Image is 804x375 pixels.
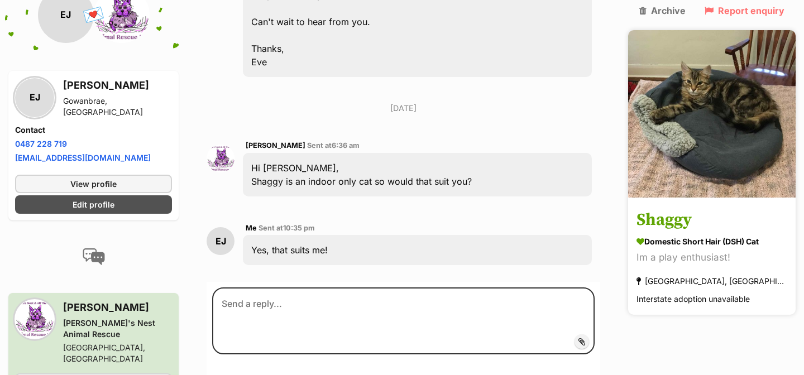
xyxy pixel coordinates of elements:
span: Me [246,224,257,232]
h3: [PERSON_NAME] [63,77,172,93]
div: [GEOGRAPHIC_DATA], [GEOGRAPHIC_DATA] [636,274,787,289]
div: [GEOGRAPHIC_DATA], [GEOGRAPHIC_DATA] [63,342,172,364]
div: Domestic Short Hair (DSH) Cat [636,236,787,248]
div: Hi [PERSON_NAME], Shaggy is an indoor only cat so would that suit you? [243,153,592,196]
img: conversation-icon-4a6f8262b818ee0b60e3300018af0b2d0b884aa5de6e9bcb8d3d4eeb1a70a7c4.svg [83,248,105,265]
a: Report enquiry [705,6,784,16]
div: [PERSON_NAME]'s Nest Animal Rescue [63,317,172,339]
span: Interstate adoption unavailable [636,295,750,304]
div: Im a play enthusiast! [636,251,787,266]
p: [DATE] [207,102,600,114]
a: Shaggy Domestic Short Hair (DSH) Cat Im a play enthusiast! [GEOGRAPHIC_DATA], [GEOGRAPHIC_DATA] I... [628,200,796,315]
img: Robyn's Nest Animal Rescue profile pic [15,299,54,338]
img: Shaggy [628,30,796,198]
span: 10:35 pm [283,224,315,232]
h3: [PERSON_NAME] [63,299,172,315]
span: View profile [70,177,117,189]
img: Robyn Hunter profile pic [207,145,234,172]
a: Edit profile [15,195,172,213]
h4: Contact [15,124,172,135]
span: 💌 [81,3,106,27]
a: [EMAIL_ADDRESS][DOMAIN_NAME] [15,152,151,162]
span: 6:36 am [332,141,360,150]
a: 0487 228 719 [15,138,67,148]
div: Gowanbrae, [GEOGRAPHIC_DATA] [63,95,172,117]
span: Sent at [307,141,360,150]
a: Archive [639,6,686,16]
div: EJ [15,78,54,117]
h3: Shaggy [636,208,787,233]
span: Edit profile [73,198,114,210]
span: Sent at [259,224,315,232]
span: [PERSON_NAME] [246,141,305,150]
div: EJ [207,227,234,255]
a: View profile [15,174,172,193]
div: Yes, that suits me! [243,235,592,265]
